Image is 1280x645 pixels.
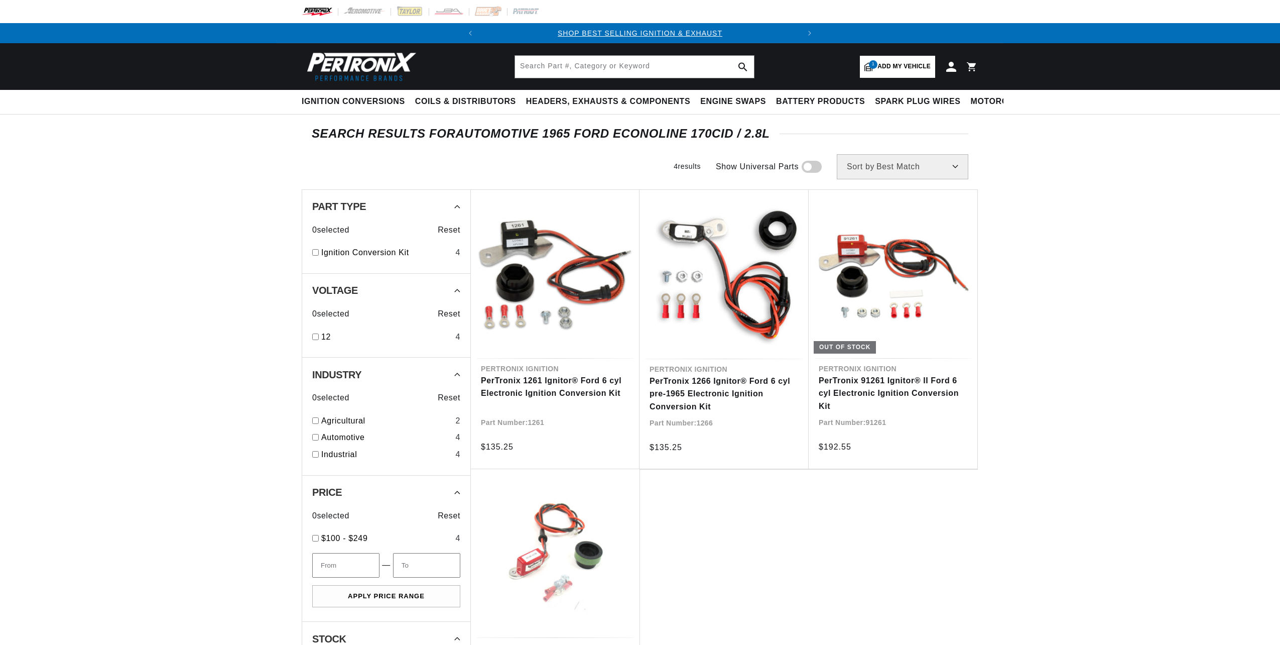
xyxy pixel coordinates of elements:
[415,96,516,107] span: Coils & Distributors
[732,56,754,78] button: search button
[716,160,799,173] span: Show Universal Parts
[700,96,766,107] span: Engine Swaps
[837,154,968,179] select: Sort by
[312,370,361,380] span: Industry
[302,90,410,114] summary: Ignition Conversions
[321,414,451,427] a: Agricultural
[312,391,349,404] span: 0 selected
[800,23,820,43] button: Translation missing: en.sections.announcements.next_announcement
[302,96,405,107] span: Ignition Conversions
[382,559,391,572] span: —
[819,374,967,413] a: PerTronix 91261 Ignitor® II Ford 6 cyl Electronic Ignition Conversion Kit
[312,307,349,320] span: 0 selected
[438,307,460,320] span: Reset
[966,90,1036,114] summary: Motorcycle
[312,201,366,211] span: Part Type
[971,96,1031,107] span: Motorcycle
[302,49,417,84] img: Pertronix
[877,62,931,71] span: Add my vehicle
[515,56,754,78] input: Search Part #, Category or Keyword
[438,224,460,237] span: Reset
[277,23,1003,43] slideshow-component: Translation missing: en.sections.announcements.announcement_bar
[321,246,451,259] a: Ignition Conversion Kit
[558,29,722,37] a: SHOP BEST SELLING IGNITION & EXHAUST
[860,56,935,78] a: 1Add my vehicle
[312,553,379,578] input: From
[321,331,451,344] a: 12
[455,448,460,461] div: 4
[521,90,695,114] summary: Headers, Exhausts & Components
[455,246,460,259] div: 4
[480,28,800,39] div: 1 of 2
[312,487,342,497] span: Price
[480,28,800,39] div: Announcement
[312,509,349,522] span: 0 selected
[776,96,865,107] span: Battery Products
[875,96,960,107] span: Spark Plug Wires
[321,534,367,543] span: $100 - $249
[481,374,629,400] a: PerTronix 1261 Ignitor® Ford 6 cyl Electronic Ignition Conversion Kit
[695,90,771,114] summary: Engine Swaps
[455,431,460,444] div: 4
[455,331,460,344] div: 4
[410,90,521,114] summary: Coils & Distributors
[321,431,451,444] a: Automotive
[650,375,799,413] a: PerTronix 1266 Ignitor® Ford 6 cyl pre-1965 Electronic Ignition Conversion Kit
[526,96,690,107] span: Headers, Exhausts & Components
[312,585,460,608] button: Apply Price Range
[455,532,460,545] div: 4
[869,60,877,69] span: 1
[438,509,460,522] span: Reset
[321,448,451,461] a: Industrial
[312,129,968,139] div: SEARCH RESULTS FOR Automotive 1965 Ford Econoline 170cid / 2.8L
[771,90,870,114] summary: Battery Products
[393,553,460,578] input: To
[460,23,480,43] button: Translation missing: en.sections.announcements.previous_announcement
[847,163,874,171] span: Sort by
[674,162,701,170] span: 4 results
[870,90,965,114] summary: Spark Plug Wires
[312,285,358,295] span: Voltage
[438,391,460,404] span: Reset
[455,414,460,427] div: 2
[312,224,349,237] span: 0 selected
[312,634,346,644] span: Stock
